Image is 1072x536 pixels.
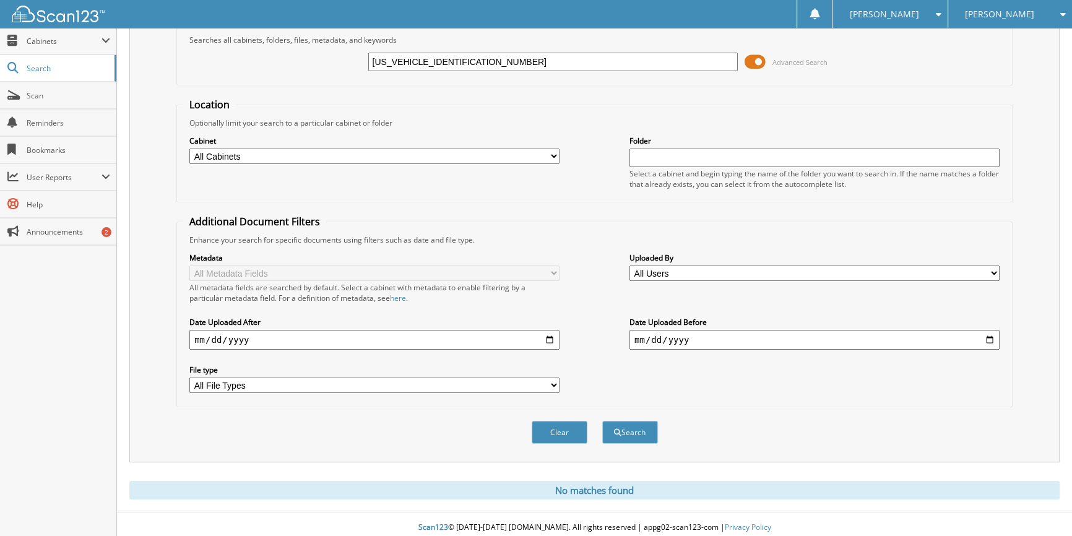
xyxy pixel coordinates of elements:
span: Reminders [27,118,110,128]
img: scan123-logo-white.svg [12,6,105,22]
input: end [629,330,1000,350]
span: [PERSON_NAME] [965,11,1034,18]
label: Date Uploaded After [189,317,560,327]
input: start [189,330,560,350]
div: No matches found [129,481,1060,499]
label: Uploaded By [629,253,1000,263]
a: here [390,293,406,303]
div: All metadata fields are searched by default. Select a cabinet with metadata to enable filtering b... [189,282,560,303]
label: Cabinet [189,136,560,146]
button: Search [602,421,658,444]
span: Announcements [27,227,110,237]
span: Search [27,63,108,74]
span: Cabinets [27,36,102,46]
label: Date Uploaded Before [629,317,1000,327]
label: Folder [629,136,1000,146]
div: Select a cabinet and begin typing the name of the folder you want to search in. If the name match... [629,168,1000,189]
span: [PERSON_NAME] [850,11,919,18]
span: Bookmarks [27,145,110,155]
div: Optionally limit your search to a particular cabinet or folder [183,118,1006,128]
span: Scan123 [418,522,448,532]
span: Scan [27,90,110,101]
legend: Location [183,98,236,111]
span: Help [27,199,110,210]
label: Metadata [189,253,560,263]
legend: Additional Document Filters [183,215,326,228]
div: 2 [102,227,111,237]
span: User Reports [27,172,102,183]
span: Advanced Search [772,58,827,67]
a: Privacy Policy [725,522,771,532]
button: Clear [532,421,587,444]
div: Searches all cabinets, folders, files, metadata, and keywords [183,35,1006,45]
div: Enhance your search for specific documents using filters such as date and file type. [183,235,1006,245]
label: File type [189,365,560,375]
